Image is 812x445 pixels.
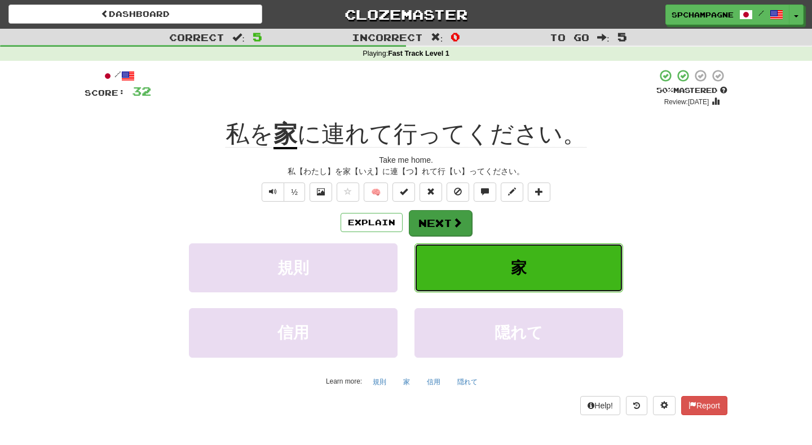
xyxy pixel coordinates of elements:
button: Play sentence audio (ctl+space) [262,183,284,202]
div: Take me home. [85,154,727,166]
span: / [758,9,764,17]
button: 信用 [421,373,447,390]
span: : [597,33,610,42]
span: に連れて行ってください。 [297,121,586,148]
a: Clozemaster [279,5,533,24]
span: 50 % [656,86,673,95]
div: Text-to-speech controls [259,183,305,202]
span: 隠れて [495,324,543,341]
button: Discuss sentence (alt+u) [474,183,496,202]
button: Show image (alt+x) [310,183,332,202]
button: Edit sentence (alt+d) [501,183,523,202]
small: Review: [DATE] [664,98,709,106]
span: Incorrect [352,32,423,43]
button: 規則 [189,243,398,292]
span: : [431,33,443,42]
div: Mastered [656,86,727,96]
span: 信用 [277,324,309,341]
button: Add to collection (alt+a) [528,183,550,202]
button: 家 [414,243,623,292]
span: 規則 [277,259,309,277]
button: Explain [341,213,403,232]
div: / [85,69,151,83]
strong: Fast Track Level 1 [388,50,449,57]
span: To go [550,32,589,43]
span: 5 [253,30,262,43]
span: 32 [132,84,151,98]
button: ½ [284,183,305,202]
button: Favorite sentence (alt+f) [337,183,359,202]
span: 5 [617,30,627,43]
span: 私を [226,121,273,148]
button: Reset to 0% Mastered (alt+r) [420,183,442,202]
button: 🧠 [364,183,388,202]
button: 隠れて [414,308,623,357]
u: 家 [273,121,297,149]
button: 隠れて [451,373,484,390]
button: Round history (alt+y) [626,396,647,415]
span: spchampagne [672,10,734,20]
small: Learn more: [326,377,362,385]
button: Next [409,210,472,236]
span: 0 [451,30,460,43]
button: 規則 [367,373,392,390]
button: Report [681,396,727,415]
a: Dashboard [8,5,262,24]
span: 家 [511,259,527,277]
button: 信用 [189,308,398,357]
button: 家 [397,373,416,390]
button: Help! [580,396,620,415]
a: spchampagne / [665,5,789,25]
button: Set this sentence to 100% Mastered (alt+m) [392,183,415,202]
button: Ignore sentence (alt+i) [447,183,469,202]
span: : [232,33,245,42]
span: Score: [85,88,125,97]
span: Correct [169,32,224,43]
div: 私【わたし】を家【いえ】に連【つ】れて行【い】ってください。 [85,166,727,177]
